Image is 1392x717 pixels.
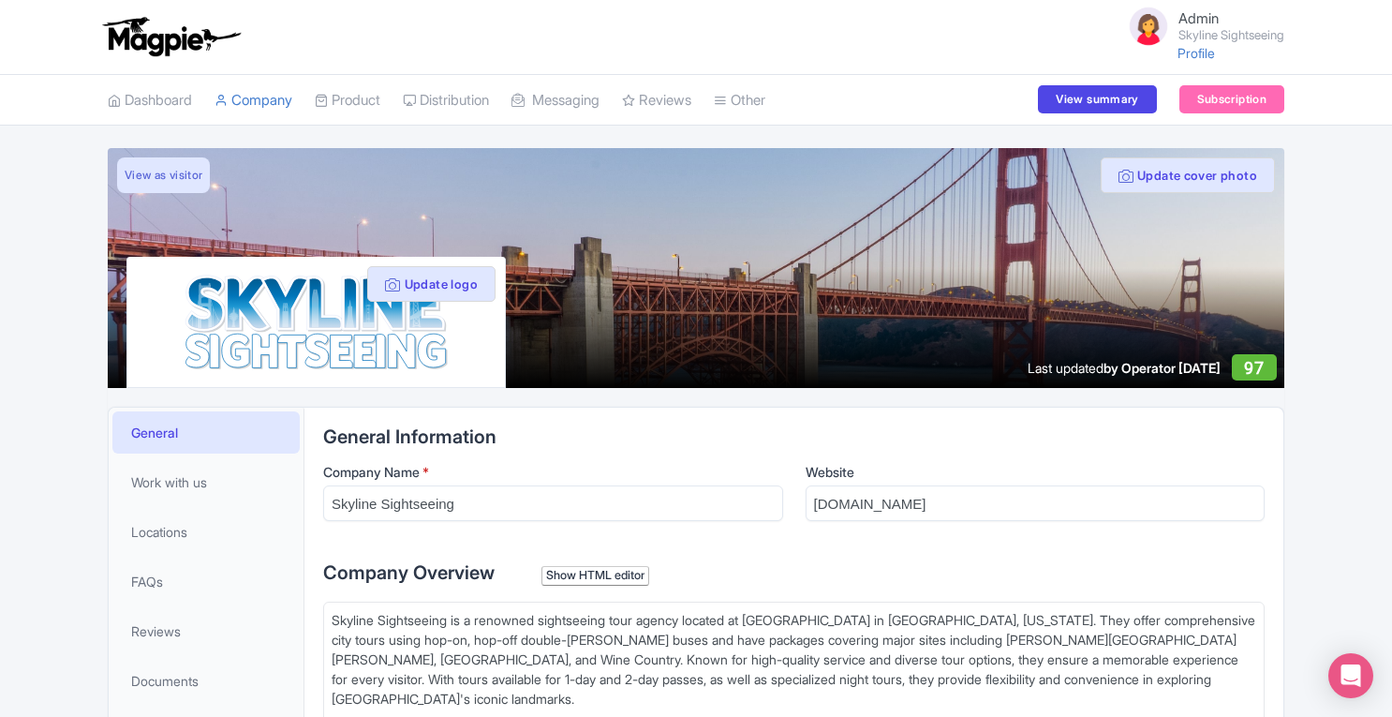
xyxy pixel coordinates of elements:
span: Company Name [323,464,420,480]
a: Other [714,75,765,127]
a: Documents [112,660,300,702]
div: Show HTML editor [541,566,649,586]
div: Last updated [1028,358,1221,378]
button: Update logo [367,266,496,302]
small: Skyline Sightseeing [1178,29,1284,41]
img: v9macdflc9r4laaoy3gh.svg [165,272,466,372]
a: View summary [1038,85,1156,113]
a: Reviews [112,610,300,652]
a: Profile [1177,45,1215,61]
span: 97 [1244,358,1264,378]
a: View as visitor [117,157,210,193]
span: Documents [131,671,199,691]
a: Company [215,75,292,127]
a: Product [315,75,380,127]
a: Messaging [511,75,600,127]
a: Locations [112,511,300,553]
span: by Operator [DATE] [1103,360,1221,376]
span: Reviews [131,621,181,641]
a: Dashboard [108,75,192,127]
a: FAQs [112,560,300,603]
span: Locations [131,522,187,542]
span: General [131,423,178,442]
a: Reviews [622,75,691,127]
span: Website [806,464,854,480]
button: Update cover photo [1101,157,1275,193]
a: Admin Skyline Sightseeing [1115,4,1284,49]
a: Distribution [403,75,489,127]
a: General [112,411,300,454]
h2: General Information [323,426,1265,447]
a: Work with us [112,461,300,503]
span: FAQs [131,572,163,591]
a: Subscription [1179,85,1284,113]
img: avatar_key_member-9c1dde93af8b07d7383eb8b5fb890c87.png [1126,4,1171,49]
span: Company Overview [323,561,495,584]
span: Work with us [131,472,207,492]
img: logo-ab69f6fb50320c5b225c76a69d11143b.png [98,16,244,57]
span: Admin [1178,9,1219,27]
div: Open Intercom Messenger [1328,653,1373,698]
